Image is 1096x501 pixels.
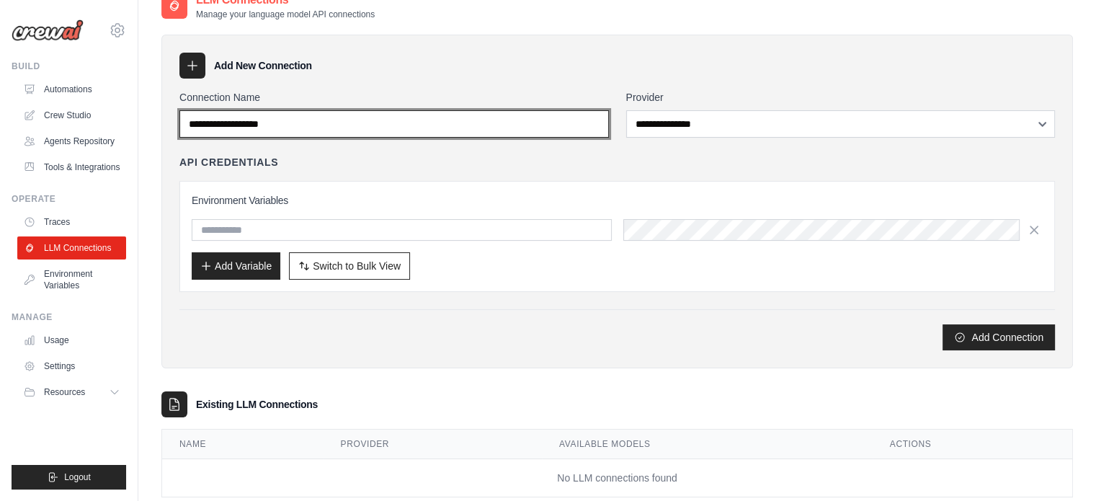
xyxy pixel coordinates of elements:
[289,252,410,280] button: Switch to Bulk View
[626,90,1056,105] label: Provider
[12,311,126,323] div: Manage
[64,471,91,483] span: Logout
[214,58,312,73] h3: Add New Connection
[44,386,85,398] span: Resources
[162,459,1072,497] td: No LLM connections found
[17,329,126,352] a: Usage
[17,355,126,378] a: Settings
[313,259,401,273] span: Switch to Bulk View
[1024,432,1096,501] iframe: Chat Widget
[162,430,324,459] th: Name
[542,430,873,459] th: Available Models
[873,430,1072,459] th: Actions
[12,465,126,489] button: Logout
[196,397,318,412] h3: Existing LLM Connections
[17,262,126,297] a: Environment Variables
[179,155,278,169] h4: API Credentials
[324,430,542,459] th: Provider
[17,104,126,127] a: Crew Studio
[192,193,1043,208] h3: Environment Variables
[17,210,126,234] a: Traces
[17,156,126,179] a: Tools & Integrations
[179,90,609,105] label: Connection Name
[12,61,126,72] div: Build
[943,324,1055,350] button: Add Connection
[17,236,126,260] a: LLM Connections
[12,19,84,41] img: Logo
[196,9,375,20] p: Manage your language model API connections
[192,252,280,280] button: Add Variable
[17,130,126,153] a: Agents Repository
[12,193,126,205] div: Operate
[17,78,126,101] a: Automations
[17,381,126,404] button: Resources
